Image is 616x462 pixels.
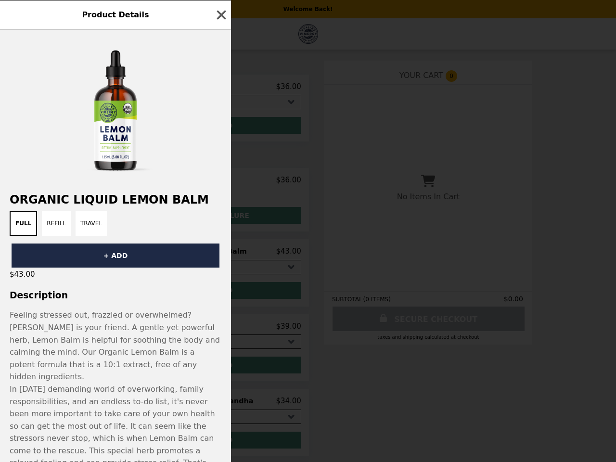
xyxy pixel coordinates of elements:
[42,211,71,236] button: Refill
[12,244,219,268] button: + ADD
[76,211,107,236] button: Travel
[10,310,220,381] span: Feeling stressed out, frazzled or overwhelmed? [PERSON_NAME] is your friend. A gentle yet powerfu...
[10,211,37,236] button: Full
[82,10,149,19] span: Product Details
[43,39,188,183] img: Full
